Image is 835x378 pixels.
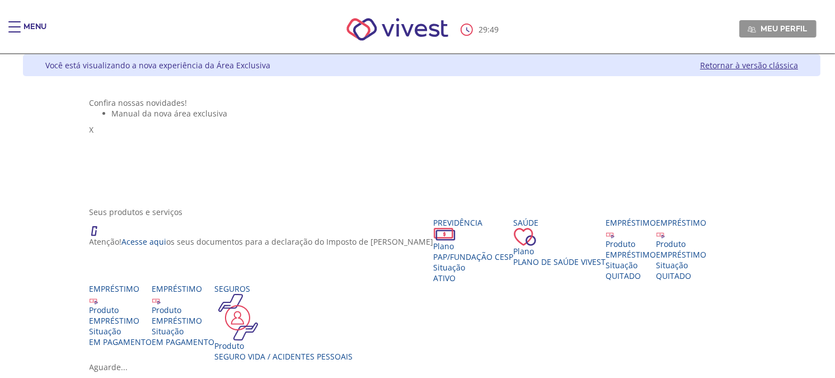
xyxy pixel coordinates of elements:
a: Empréstimo Produto EMPRÉSTIMO Situação EM PAGAMENTO [152,283,215,347]
div: Seguros [215,283,353,294]
img: Meu perfil [748,25,756,34]
div: Plano [514,246,606,256]
img: ico_emprestimo.svg [606,230,614,239]
img: ico_coracao.png [514,228,536,246]
div: Situação [152,326,215,337]
div: EMPRÉSTIMO [606,249,656,260]
div: Confira nossas novidades! [90,97,754,108]
div: Plano [434,241,514,251]
div: Saúde [514,217,606,228]
span: EM PAGAMENTO [152,337,215,347]
span: EM PAGAMENTO [90,337,152,347]
span: Meu perfil [761,24,808,34]
span: QUITADO [656,270,692,281]
a: Acesse aqui [122,236,167,247]
span: Ativo [434,273,456,283]
div: Empréstimo [656,217,707,228]
div: EMPRÉSTIMO [656,249,707,260]
span: PAP/Fundação CESP [434,251,514,262]
div: Produto [215,340,353,351]
div: Seguro Vida / Acidentes Pessoais [215,351,353,362]
span: 49 [490,24,499,35]
div: Produto [606,239,656,249]
div: Você está visualizando a nova experiência da Área Exclusiva [45,60,270,71]
a: Seguros Produto Seguro Vida / Acidentes Pessoais [215,283,353,362]
span: Plano de Saúde VIVEST [514,256,606,267]
div: Produto [152,305,215,315]
img: ico_atencao.png [90,217,109,236]
span: QUITADO [606,270,641,281]
div: Empréstimo [606,217,656,228]
img: ico_emprestimo.svg [152,296,161,305]
a: Empréstimo Produto EMPRÉSTIMO Situação QUITADO [656,217,707,281]
div: Seus produtos e serviços [90,207,754,217]
img: ico_emprestimo.svg [656,230,665,239]
a: Retornar à versão clássica [700,60,798,71]
section: <span lang="pt-BR" dir="ltr">Visualizador do Conteúdo da Web</span> 1 [90,97,754,195]
div: EMPRÉSTIMO [90,315,152,326]
div: Aguarde... [90,362,754,372]
p: Atenção! os seus documentos para a declaração do Imposto de [PERSON_NAME] [90,236,434,247]
div: Situação [606,260,656,270]
a: Empréstimo Produto EMPRÉSTIMO Situação EM PAGAMENTO [90,283,152,347]
img: ico_seguros.png [215,294,261,340]
div: Situação [90,326,152,337]
div: Menu [24,21,46,44]
span: 29 [479,24,487,35]
div: Empréstimo [152,283,215,294]
div: Empréstimo [90,283,152,294]
div: Produto [90,305,152,315]
a: Empréstimo Produto EMPRÉSTIMO Situação QUITADO [606,217,656,281]
a: Saúde PlanoPlano de Saúde VIVEST [514,217,606,267]
div: Previdência [434,217,514,228]
div: EMPRÉSTIMO [152,315,215,326]
img: ico_dinheiro.png [434,228,456,241]
img: Vivest [334,6,461,53]
a: Meu perfil [739,20,817,37]
div: Situação [434,262,514,273]
div: Produto [656,239,707,249]
img: ico_emprestimo.svg [90,296,98,305]
div: : [461,24,501,36]
a: Previdência PlanoPAP/Fundação CESP SituaçãoAtivo [434,217,514,283]
section: <span lang="en" dir="ltr">ProdutosCard</span> [90,207,754,372]
div: Situação [656,260,707,270]
span: Manual da nova área exclusiva [112,108,228,119]
span: X [90,124,94,135]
